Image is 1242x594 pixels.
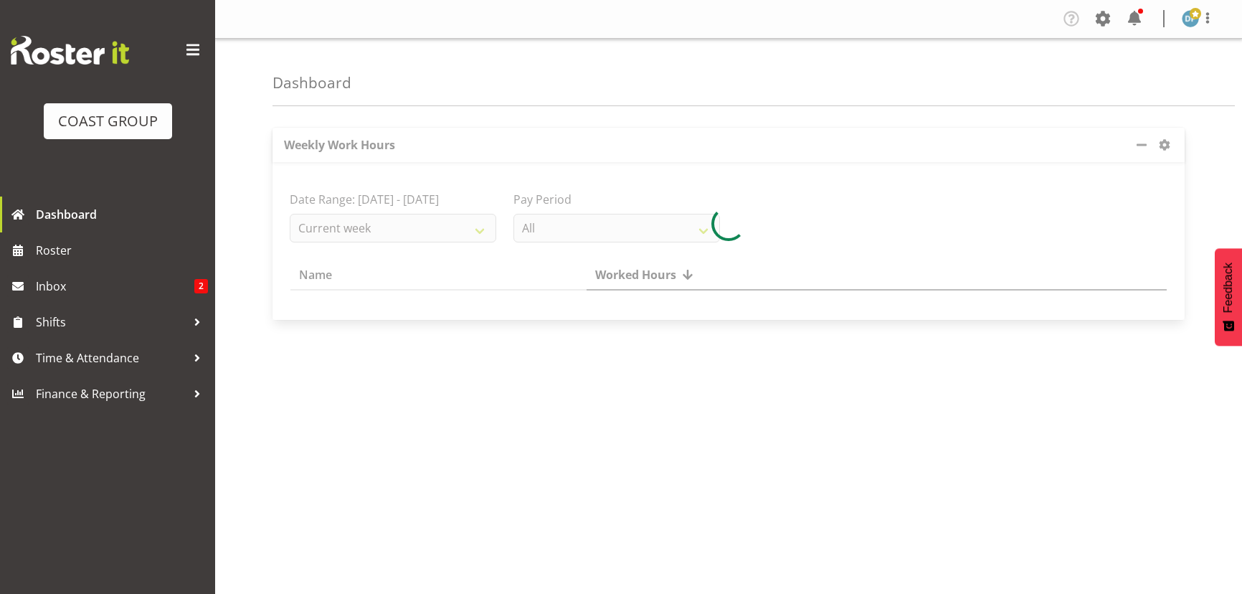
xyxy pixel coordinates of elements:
[11,36,129,65] img: Rosterit website logo
[272,75,351,91] h4: Dashboard
[36,311,186,333] span: Shifts
[36,383,186,405] span: Finance & Reporting
[1182,10,1199,27] img: david-forte1134.jpg
[36,275,194,297] span: Inbox
[36,240,208,261] span: Roster
[194,279,208,293] span: 2
[1215,248,1242,346] button: Feedback - Show survey
[1222,263,1235,313] span: Feedback
[36,347,186,369] span: Time & Attendance
[58,110,158,132] div: COAST GROUP
[36,204,208,225] span: Dashboard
